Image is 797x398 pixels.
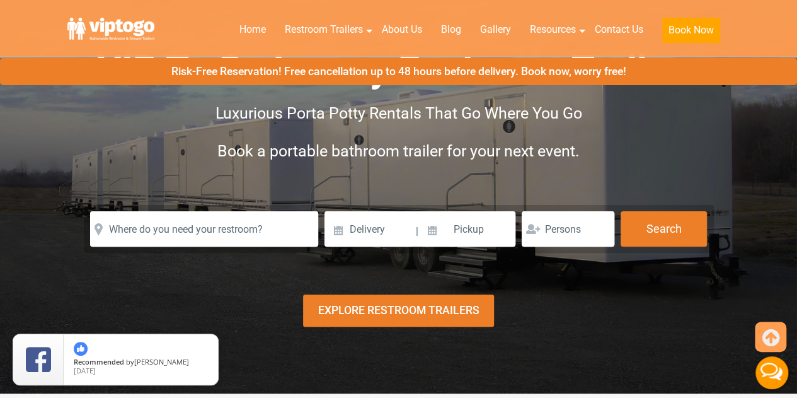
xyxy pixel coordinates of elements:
img: thumbs up icon [74,342,88,356]
input: Persons [522,211,614,247]
a: Blog [432,16,471,44]
input: Delivery [324,211,415,247]
button: Search [621,211,707,247]
button: Live Chat [747,348,797,398]
img: Review Rating [26,347,51,372]
a: Book Now [653,16,730,50]
span: [PERSON_NAME] [134,357,189,366]
a: About Us [372,16,432,44]
input: Where do you need your restroom? [90,211,318,247]
span: Recommended [74,357,124,366]
a: Gallery [471,16,520,44]
span: | [416,211,418,252]
span: Luxurious Porta Potty Rentals That Go Where You Go [215,104,582,122]
a: Restroom Trailers [275,16,372,44]
a: Contact Us [585,16,653,44]
div: Explore Restroom Trailers [303,295,495,327]
button: Book Now [662,18,720,43]
input: Pickup [420,211,516,247]
span: [DATE] [74,366,96,375]
span: Book a portable bathroom trailer for your next event. [217,142,580,160]
a: Home [230,16,275,44]
a: Resources [520,16,585,44]
span: by [74,358,208,367]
